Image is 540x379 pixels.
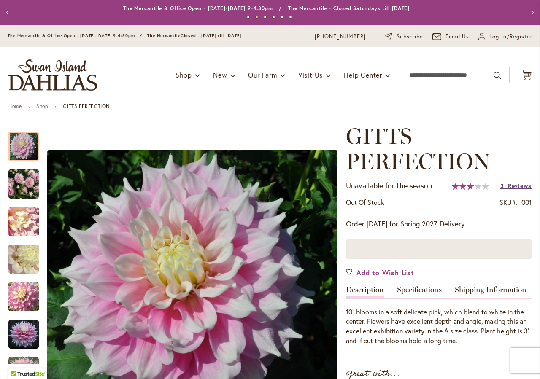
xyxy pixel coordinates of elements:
[397,286,442,298] a: Specifications
[6,349,30,373] iframe: Launch Accessibility Center
[346,307,532,346] p: 10" blooms in a soft delicate pink, which blend to white in the center. Flowers have excellent de...
[8,33,181,38] span: The Mercantile & Office Open - [DATE]-[DATE] 9-4:30pm / The Mercantile
[346,268,414,277] a: Add to Wish List
[315,32,366,41] a: [PHONE_NUMBER]
[445,32,470,41] span: Email Us
[521,198,532,207] div: 001
[346,219,532,229] p: Order [DATE] for Spring 2027 Delivery
[255,16,258,19] button: 2 of 6
[298,70,323,79] span: Visit Us
[181,33,241,38] span: Closed - [DATE] till [DATE]
[247,16,250,19] button: 1 of 6
[264,16,267,19] button: 3 of 6
[346,198,384,207] div: Availability
[8,199,47,236] div: GITTS PERFECTION
[346,123,490,175] span: GITTS PERFECTION
[8,124,47,161] div: GITTS PERFECTION
[8,319,39,349] img: GITTS PERFECTION
[344,70,382,79] span: Help Center
[346,286,384,298] a: Description
[281,16,283,19] button: 5 of 6
[8,236,47,274] div: GITTS PERFECTION
[455,286,526,298] a: Shipping Information
[346,286,532,346] div: Detailed Product Info
[508,182,532,190] span: Reviews
[175,70,192,79] span: Shop
[500,182,532,190] a: 3 Reviews
[385,32,423,41] a: Subscribe
[356,268,414,277] span: Add to Wish List
[8,311,47,349] div: GITTS PERFECTION
[8,103,22,109] a: Home
[397,32,423,41] span: Subscribe
[8,274,47,311] div: GITTS PERFECTION
[248,70,277,79] span: Our Farm
[500,182,504,190] span: 3
[432,32,470,41] a: Email Us
[36,103,48,109] a: Shop
[489,32,532,41] span: Log In/Register
[272,16,275,19] button: 4 of 6
[8,59,97,91] a: store logo
[123,5,410,11] a: The Mercantile & Office Open - [DATE]-[DATE] 9-4:30pm / The Mercantile - Closed Saturdays till [D...
[523,4,540,21] button: Next
[8,161,47,199] div: GITTS PERFECTION
[63,103,110,109] strong: GITTS PERFECTION
[452,183,489,190] div: 62%
[289,16,292,19] button: 6 of 6
[213,70,227,79] span: New
[346,180,432,191] p: Unavailable for the season
[478,32,532,41] a: Log In/Register
[499,198,518,207] strong: SKU
[346,198,384,207] span: Out of stock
